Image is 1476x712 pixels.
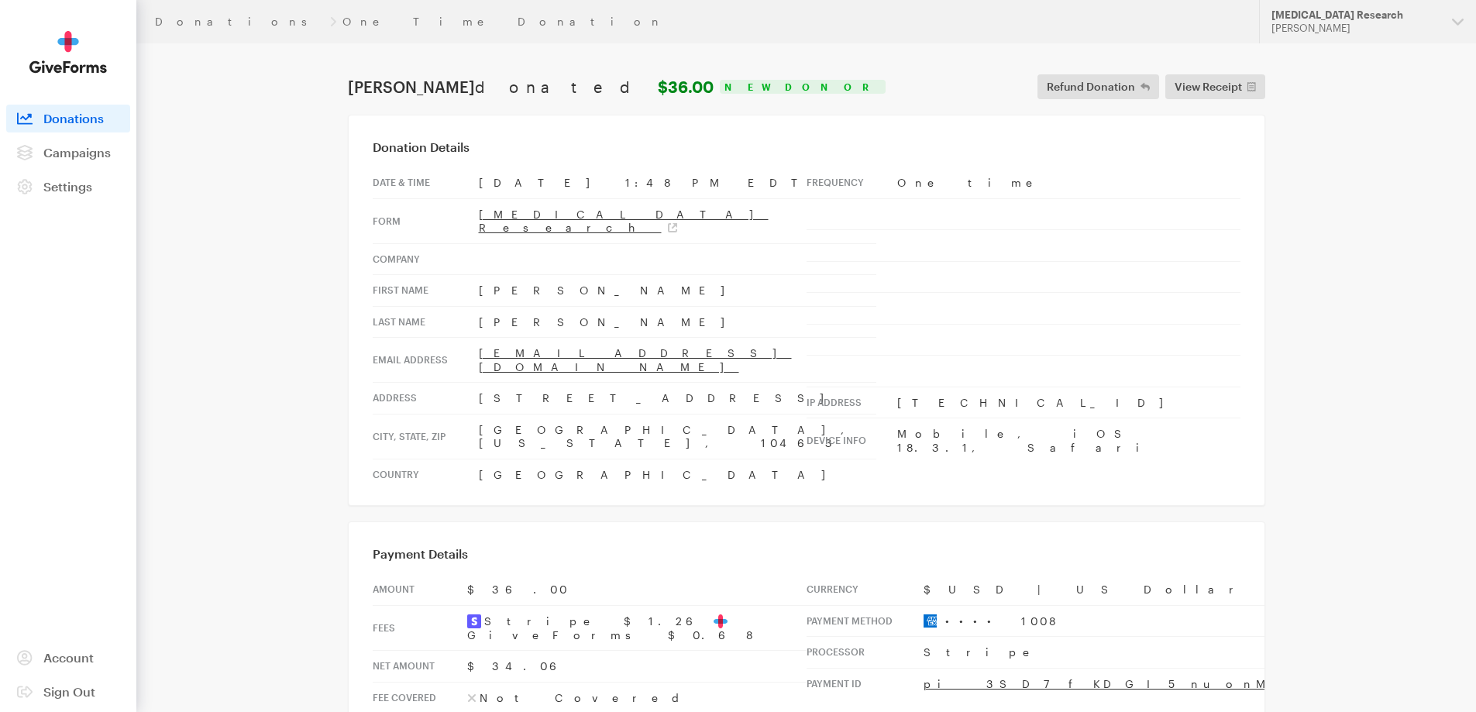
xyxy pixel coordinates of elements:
a: Campaigns [6,139,130,167]
th: City, state, zip [373,414,479,459]
a: [EMAIL_ADDRESS][DOMAIN_NAME] [479,346,792,373]
td: [GEOGRAPHIC_DATA] [479,459,876,490]
th: Date & time [373,167,479,198]
span: Settings [43,179,92,194]
th: Email address [373,338,479,383]
th: Amount [373,574,467,605]
th: Company [373,243,479,275]
td: $36.00 [467,574,807,605]
td: $USD | US Dollar [924,574,1467,605]
div: New Donor [720,80,886,94]
th: First Name [373,275,479,307]
h3: Payment Details [373,546,1240,562]
td: [PERSON_NAME] [479,306,876,338]
td: [DATE] 1:48 PM EDT [479,167,876,198]
a: Donations [6,105,130,132]
td: [PERSON_NAME] [479,275,876,307]
td: Stripe $1.26 GiveForms $0.68 [467,605,807,651]
a: Donations [155,15,324,28]
img: GiveForms [29,31,107,74]
th: Address [373,383,479,414]
th: Frequency [807,167,897,198]
button: Refund Donation [1037,74,1159,99]
th: Net Amount [373,651,467,683]
span: Campaigns [43,145,111,160]
h3: Donation Details [373,139,1240,155]
td: Stripe [924,637,1467,669]
td: •••• 1008 [924,605,1467,637]
span: View Receipt [1175,77,1242,96]
th: Fees [373,605,467,651]
th: Currency [807,574,924,605]
td: [TECHNICAL_ID] [897,387,1240,418]
a: pi_3SD7fKDGI5nuonMo0qTsKQXy [924,677,1467,690]
th: Country [373,459,479,490]
th: Payment Method [807,605,924,637]
th: Form [373,198,479,243]
span: Donations [43,111,104,126]
a: Sign Out [6,678,130,706]
td: $34.06 [467,651,807,683]
span: donated [475,77,654,96]
td: Mobile, iOS 18.3.1, Safari [897,418,1240,463]
td: [STREET_ADDRESS] [479,383,876,414]
th: Last Name [373,306,479,338]
td: One time [897,167,1240,198]
img: stripe2-5d9aec7fb46365e6c7974577a8dae7ee9b23322d394d28ba5d52000e5e5e0903.svg [467,614,481,628]
div: [PERSON_NAME] [1271,22,1440,35]
a: Account [6,644,130,672]
img: favicon-aeed1a25926f1876c519c09abb28a859d2c37b09480cd79f99d23ee3a2171d47.svg [714,614,728,628]
td: [GEOGRAPHIC_DATA], [US_STATE], 10463 [479,414,876,459]
a: [MEDICAL_DATA] Research [479,208,769,235]
span: Refund Donation [1047,77,1135,96]
h1: [PERSON_NAME] [348,77,714,96]
a: View Receipt [1165,74,1265,99]
div: [MEDICAL_DATA] Research [1271,9,1440,22]
span: Account [43,650,94,665]
th: Processor [807,637,924,669]
strong: $36.00 [658,77,714,96]
th: IP address [807,387,897,418]
span: Sign Out [43,684,95,699]
a: Settings [6,173,130,201]
th: Payment Id [807,668,924,699]
th: Device info [807,418,897,463]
